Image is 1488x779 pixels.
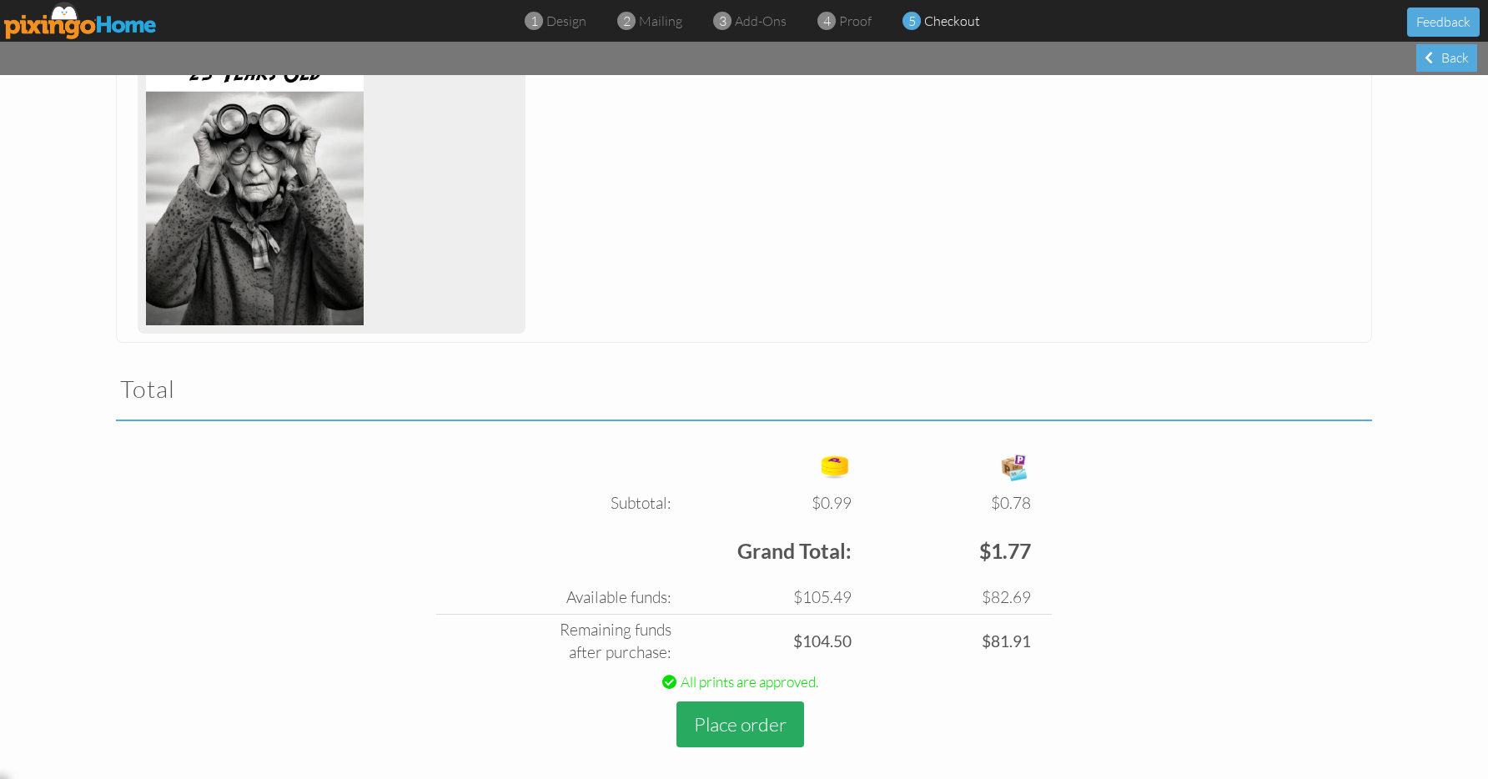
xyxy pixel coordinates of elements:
div: Back [1416,44,1477,72]
div: Remaining funds [440,619,671,641]
span: proof [839,13,872,29]
td: $105.49 [676,582,856,614]
span: 3 [719,12,726,31]
img: pixingo logo [4,2,158,39]
strong: $81.91 [982,631,1031,651]
span: 1 [530,12,538,31]
span: 2 [623,12,631,31]
img: expense-icon.png [998,450,1031,484]
td: Subtotal: [436,488,676,519]
strong: $104.50 [793,631,852,651]
td: Available funds: [436,582,676,614]
h2: Total [120,376,727,403]
span: 4 [823,12,831,31]
span: All prints are approved. [681,673,818,691]
td: $0.78 [856,488,1035,519]
button: Feedback [1407,8,1480,37]
td: $0.99 [676,488,856,519]
span: 5 [908,12,916,31]
td: $1.77 [856,520,1035,583]
td: Grand Total: [436,520,856,583]
span: add-ons [735,13,787,29]
img: 135847-1-1758116542077-c0baa78794a08ff0-qa.jpg [146,8,364,325]
button: Place order [676,701,804,747]
img: points-icon.png [818,450,852,484]
span: mailing [639,13,682,29]
div: after purchase: [440,641,671,664]
span: design [546,13,586,29]
span: checkout [924,13,980,29]
td: $82.69 [856,582,1035,614]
